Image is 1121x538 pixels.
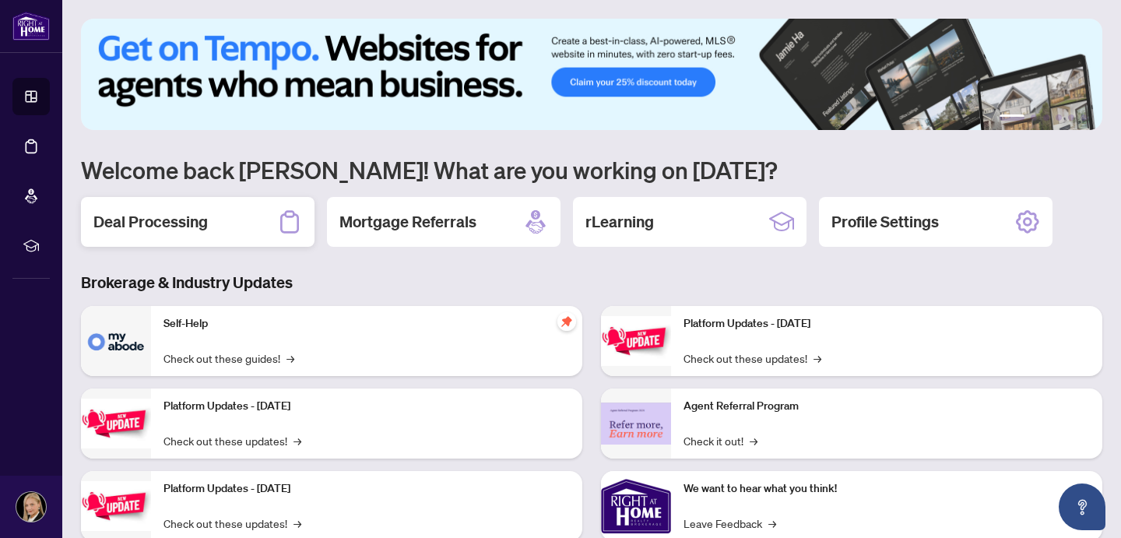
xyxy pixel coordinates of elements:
[1068,114,1074,121] button: 5
[12,12,50,40] img: logo
[683,432,757,449] a: Check it out!→
[163,350,294,367] a: Check out these guides!→
[585,211,654,233] h2: rLearning
[163,315,570,332] p: Self-Help
[81,481,151,530] img: Platform Updates - July 21, 2025
[81,19,1102,130] img: Slide 0
[81,399,151,448] img: Platform Updates - September 16, 2025
[81,306,151,376] img: Self-Help
[683,480,1090,498] p: We want to hear what you think!
[1059,483,1105,530] button: Open asap
[163,432,301,449] a: Check out these updates!→
[750,432,757,449] span: →
[81,272,1102,294] h3: Brokerage & Industry Updates
[163,515,301,532] a: Check out these updates!→
[93,211,208,233] h2: Deal Processing
[831,211,939,233] h2: Profile Settings
[163,480,570,498] p: Platform Updates - [DATE]
[683,315,1090,332] p: Platform Updates - [DATE]
[1000,114,1024,121] button: 1
[163,398,570,415] p: Platform Updates - [DATE]
[768,515,776,532] span: →
[601,403,671,445] img: Agent Referral Program
[814,350,821,367] span: →
[339,211,476,233] h2: Mortgage Referrals
[557,312,576,331] span: pushpin
[81,155,1102,185] h1: Welcome back [PERSON_NAME]! What are you working on [DATE]?
[286,350,294,367] span: →
[683,350,821,367] a: Check out these updates!→
[1031,114,1037,121] button: 2
[1043,114,1049,121] button: 3
[601,316,671,365] img: Platform Updates - June 23, 2025
[1081,114,1087,121] button: 6
[293,515,301,532] span: →
[16,492,46,522] img: Profile Icon
[293,432,301,449] span: →
[683,515,776,532] a: Leave Feedback→
[683,398,1090,415] p: Agent Referral Program
[1056,114,1062,121] button: 4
